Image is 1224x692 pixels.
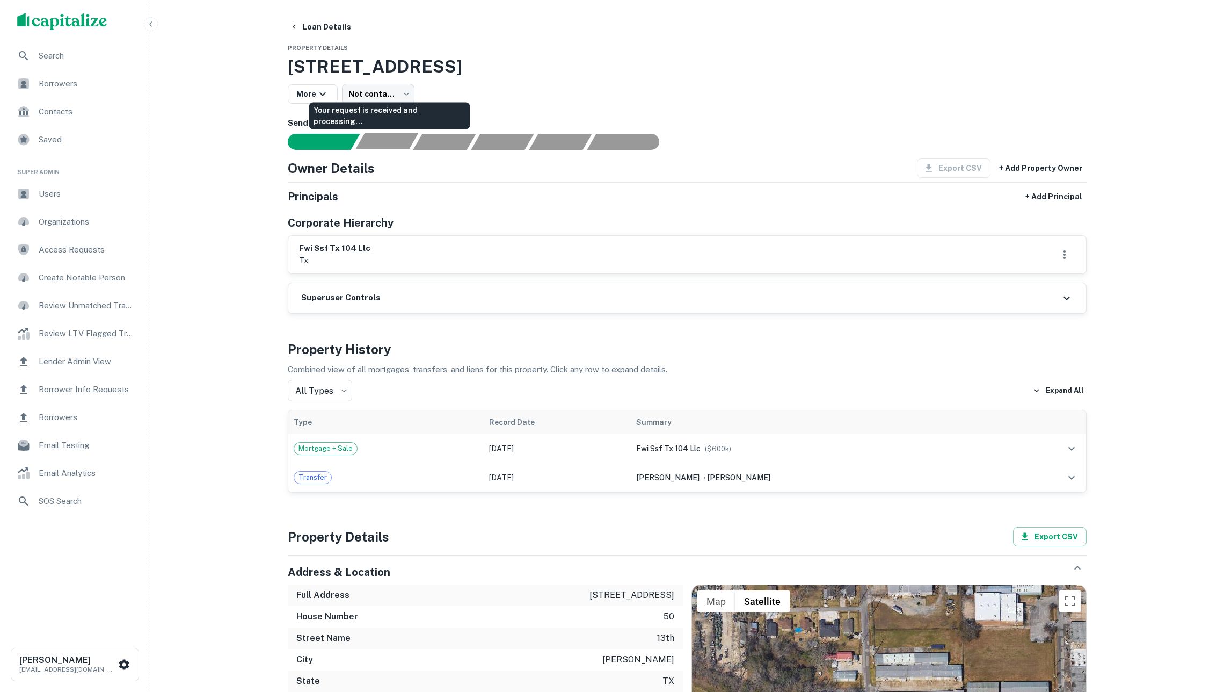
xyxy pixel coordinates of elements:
h5: Address & Location [288,564,390,580]
span: Transfer [294,472,331,483]
a: Email Analytics [9,460,141,486]
th: Record Date [484,410,631,434]
li: Super Admin [9,155,141,181]
a: Create Notable Person [9,265,141,291]
h4: Property Details [288,527,389,546]
h6: Full Address [296,589,349,602]
span: Mortgage + Sale [294,443,357,454]
span: Review LTV Flagged Transactions [39,327,135,340]
p: 50 [664,610,674,623]
button: expand row [1062,439,1081,458]
p: [STREET_ADDRESS] [589,589,674,602]
a: Search [9,43,141,69]
div: Principals found, still searching for contact information. This may take time... [529,134,592,150]
button: Loan Details [286,17,355,37]
th: Type [288,410,484,434]
span: Borrower Info Requests [39,383,135,396]
a: SOS Search [9,488,141,514]
h6: Sending borrower request to AI... [288,117,1087,129]
span: fwi ssf tx 104 llc [636,444,701,453]
button: [PERSON_NAME][EMAIL_ADDRESS][DOMAIN_NAME] [11,648,139,681]
h6: State [296,675,320,688]
button: Expand All [1030,383,1087,399]
td: [DATE] [484,434,631,463]
span: Lender Admin View [39,355,135,368]
div: Documents found, AI parsing details... [413,134,476,150]
h3: [STREET_ADDRESS] [288,54,1087,80]
span: Review Unmatched Transactions [39,299,135,312]
span: Access Requests [39,243,135,256]
p: 13th [657,632,674,645]
a: Borrowers [9,405,141,430]
p: Combined view of all mortgages, transfers, and liens for this property. Click any row to expand d... [288,363,1087,376]
span: ($ 600k ) [705,445,731,453]
p: tx [662,675,674,688]
div: Your request is received and processing... [309,103,470,129]
img: capitalize-logo.png [17,13,107,30]
span: Users [39,188,135,200]
iframe: Chat Widget [1170,606,1224,658]
a: Organizations [9,209,141,235]
span: Search [39,49,135,62]
h4: Property History [288,340,1087,359]
span: [PERSON_NAME] [636,473,700,482]
h5: Corporate Hierarchy [288,215,394,231]
a: Lender Admin View [9,349,141,374]
button: Show satellite imagery [735,590,790,612]
td: [DATE] [484,463,631,492]
a: Saved [9,127,141,153]
a: Borrowers [9,71,141,97]
span: Email Testing [39,439,135,452]
span: Borrowers [39,77,135,90]
a: Users [9,181,141,207]
h6: [PERSON_NAME] [19,656,116,665]
a: Email Testing [9,432,141,458]
div: All Types [288,380,352,401]
a: Borrower Info Requests [9,377,141,402]
div: Not contacted [342,84,414,104]
a: Access Requests [9,237,141,263]
div: AI fulfillment process complete. [587,134,672,150]
span: Property Details [288,45,348,51]
div: → [636,472,1004,484]
span: Saved [39,133,135,146]
button: expand row [1062,468,1081,487]
span: Email Analytics [39,467,135,480]
p: [EMAIL_ADDRESS][DOMAIN_NAME] [19,665,116,674]
span: Borrowers [39,411,135,424]
p: [PERSON_NAME] [602,653,674,666]
h6: City [296,653,313,666]
a: Review Unmatched Transactions [9,293,141,319]
h5: Principals [288,189,338,205]
div: Your request is received and processing... [355,133,418,149]
button: More [288,84,338,104]
button: Export CSV [1013,527,1087,546]
h6: House Number [296,610,358,623]
span: Contacts [39,105,135,118]
span: Organizations [39,215,135,228]
h4: Owner Details [288,158,375,178]
span: [PERSON_NAME] [707,473,770,482]
button: Show street map [697,590,735,612]
h6: Street Name [296,632,351,645]
button: Toggle fullscreen view [1059,590,1081,612]
div: Sending borrower request to AI... [275,134,355,150]
a: Contacts [9,99,141,125]
span: Create Notable Person [39,271,135,284]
